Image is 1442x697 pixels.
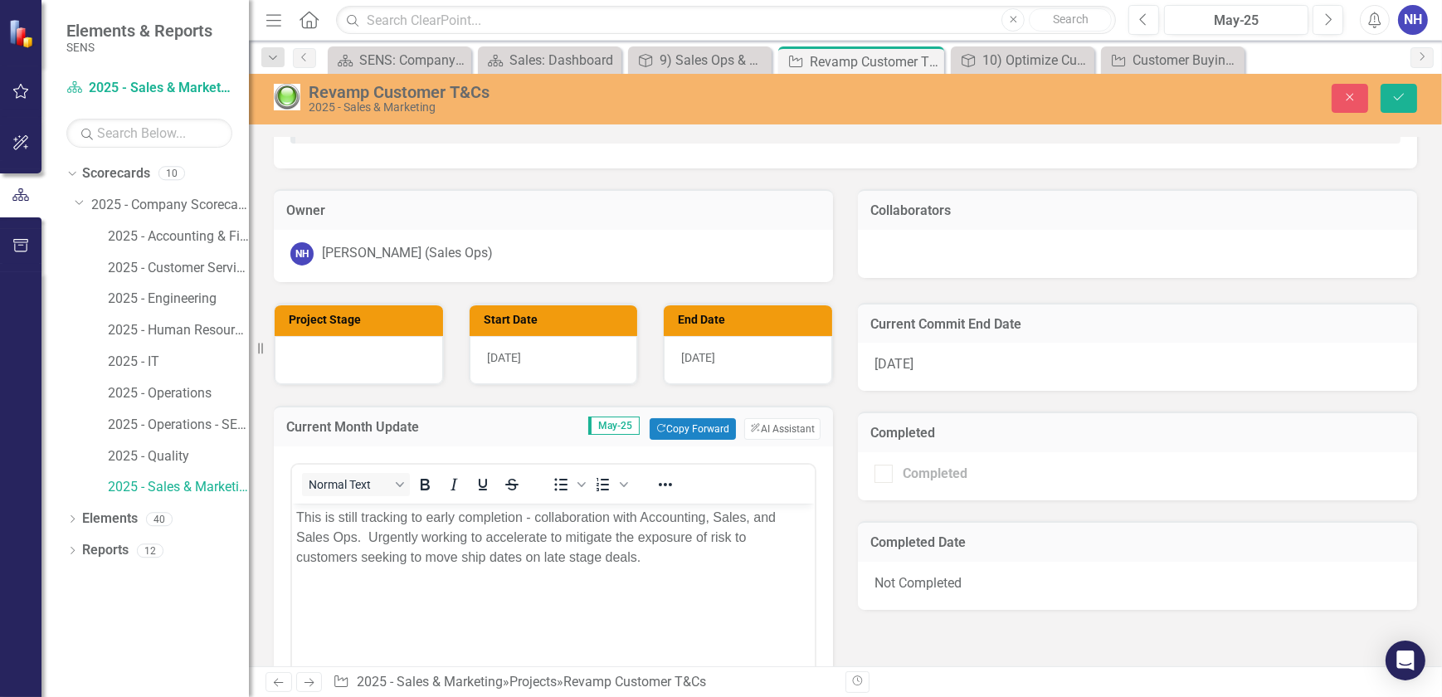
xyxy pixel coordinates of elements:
a: 2025 - Engineering [108,290,249,309]
a: Scorecards [82,164,150,183]
button: Block Normal Text [302,473,410,496]
div: Bullet list [547,473,588,496]
a: 10) Optimize Customer Order Management Experience [955,50,1090,71]
a: 2025 - Sales & Marketing [357,674,503,690]
input: Search Below... [66,119,232,148]
button: Reveal or hide additional toolbar items [651,473,680,496]
img: ClearPoint Strategy [7,17,38,49]
a: 2025 - Operations [108,384,249,403]
div: 2025 - Sales & Marketing [309,101,912,114]
a: 2025 - Sales & Marketing [66,79,232,98]
div: SENS: Company Scorecard [359,50,467,71]
button: Strikethrough [498,473,526,496]
span: Search [1053,12,1089,26]
div: Open Intercom Messenger [1386,641,1425,680]
div: Numbered list [589,473,631,496]
a: Elements [82,509,138,529]
h3: Owner [286,203,821,218]
a: 2025 - Human Resources [108,321,249,340]
div: Sales: Dashboard [509,50,617,71]
a: 2025 - Customer Service [108,259,249,278]
div: 10) Optimize Customer Order Management Experience [982,50,1090,71]
a: Reports [82,541,129,560]
button: Copy Forward [650,418,735,440]
h3: Current Month Update [286,420,480,435]
h3: Completed Date [870,535,1405,550]
button: Italic [440,473,468,496]
div: 10 [158,167,185,181]
a: 2025 - Company Scorecard [91,196,249,215]
div: Customer Buying Experience enhancement [1133,50,1240,71]
a: Customer Buying Experience enhancement [1105,50,1240,71]
div: 12 [137,543,163,558]
a: 2025 - Operations - SENS Legacy KPIs [108,416,249,435]
h3: Completed [870,426,1405,441]
h3: Start Date [484,314,630,326]
span: Elements & Reports [66,21,212,41]
button: Underline [469,473,497,496]
button: Bold [411,473,439,496]
div: NH [290,242,314,266]
small: SENS [66,41,212,54]
button: May-25 [1164,5,1308,35]
button: NH [1398,5,1428,35]
a: 2025 - Quality [108,447,249,466]
div: Not Completed [858,562,1417,610]
div: May-25 [1170,11,1303,31]
div: 40 [146,512,173,526]
a: 2025 - IT [108,353,249,372]
span: [DATE] [487,351,521,364]
a: Projects [509,674,557,690]
div: Revamp Customer T&Cs [810,51,940,72]
button: AI Assistant [744,418,821,440]
div: Revamp Customer T&Cs [309,83,912,101]
h3: End Date [678,314,824,326]
div: » » [333,673,833,692]
h3: Project Stage [289,314,435,326]
span: [DATE] [681,351,715,364]
a: 9) Sales Ops & BI: Sales Improvement via Enablement & insights [632,50,767,71]
span: May-25 [588,417,640,435]
img: Green: On Track [274,84,300,110]
div: Revamp Customer T&Cs [563,674,706,690]
a: Sales: Dashboard [482,50,617,71]
a: 2025 - Accounting & Finance [108,227,249,246]
input: Search ClearPoint... [336,6,1116,35]
a: 2025 - Sales & Marketing [108,478,249,497]
span: Normal Text [309,478,390,491]
span: [DATE] [874,356,913,372]
div: 9) Sales Ops & BI: Sales Improvement via Enablement & insights [660,50,767,71]
h3: Current Commit End Date [870,317,1405,332]
button: Search [1029,8,1112,32]
a: SENS: Company Scorecard [332,50,467,71]
div: [PERSON_NAME] (Sales Ops) [322,244,493,263]
h3: Collaborators [870,203,1405,218]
